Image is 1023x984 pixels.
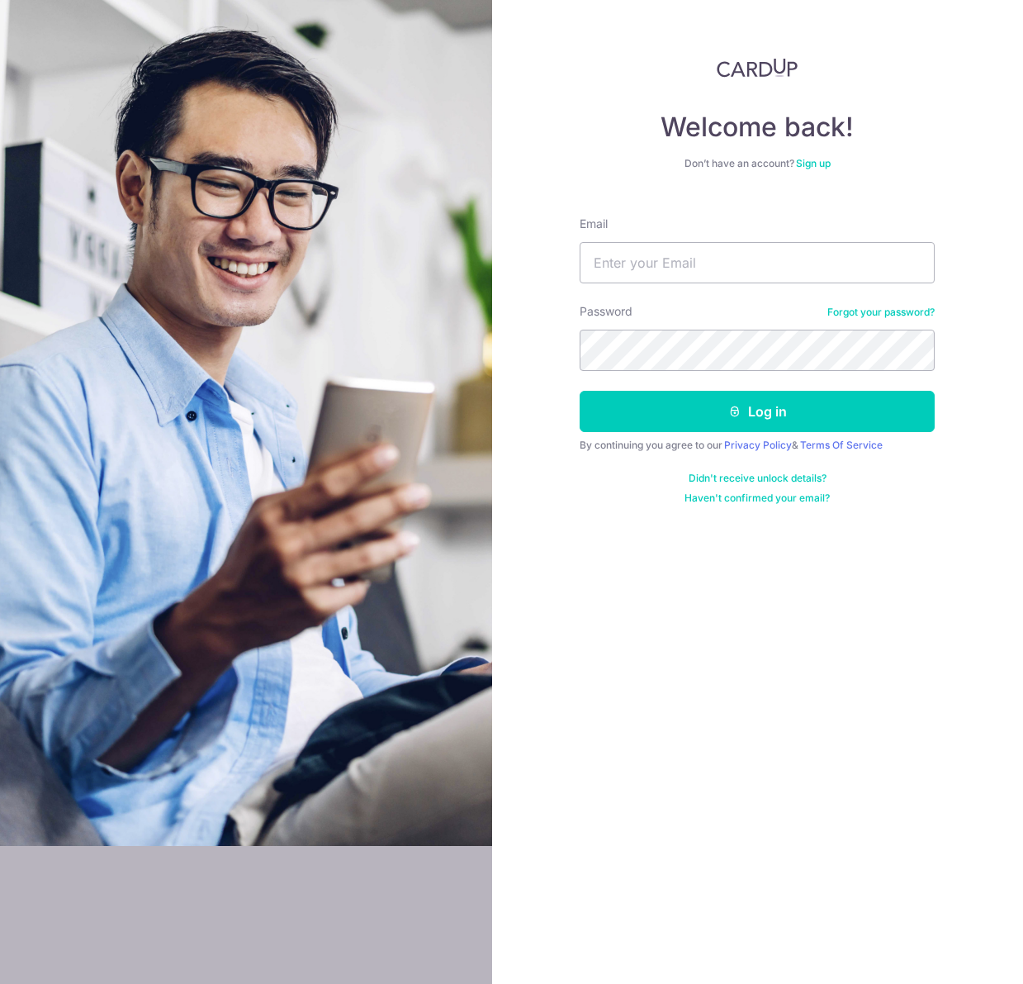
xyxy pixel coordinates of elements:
[717,58,798,78] img: CardUp Logo
[580,157,935,170] div: Don’t have an account?
[796,157,831,169] a: Sign up
[580,439,935,452] div: By continuing you agree to our &
[800,439,883,451] a: Terms Of Service
[580,303,632,320] label: Password
[724,439,792,451] a: Privacy Policy
[580,242,935,283] input: Enter your Email
[580,391,935,432] button: Log in
[684,492,830,505] a: Haven't confirmed your email?
[580,216,608,232] label: Email
[689,472,826,485] a: Didn't receive unlock details?
[580,111,935,144] h4: Welcome back!
[827,306,935,319] a: Forgot your password?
